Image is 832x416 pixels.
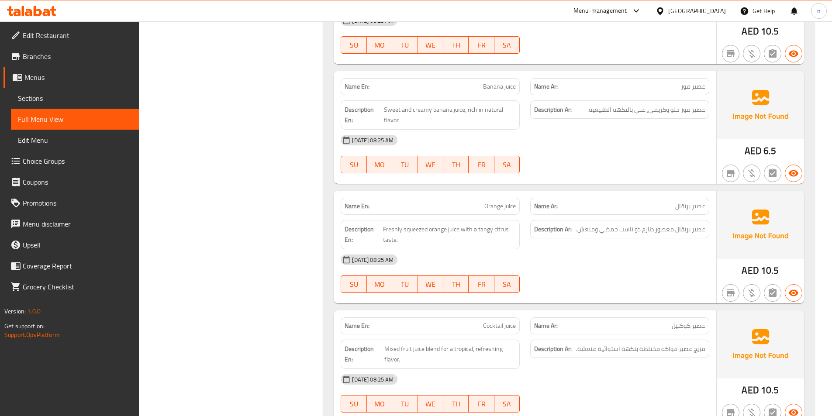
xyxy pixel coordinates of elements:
button: TU [392,395,418,413]
a: Branches [3,46,139,67]
a: Coupons [3,172,139,193]
span: SA [498,398,516,410]
span: SU [345,278,363,291]
span: 10.5 [761,23,779,40]
span: مزيج عصير فواكه مختلطة بنكهة استوائية منعشة. [576,344,705,354]
a: Coverage Report [3,255,139,276]
span: TU [396,398,414,410]
div: [GEOGRAPHIC_DATA] [668,6,726,16]
button: FR [469,275,494,293]
button: Not branch specific item [722,45,739,62]
span: WE [421,158,440,171]
a: Promotions [3,193,139,213]
span: SU [345,158,363,171]
span: [DATE] 08:25 AM [349,256,397,264]
strong: Description En: [345,344,383,365]
span: Branches [23,51,132,62]
strong: Description En: [345,104,382,126]
span: Get support on: [4,320,45,332]
span: SA [498,39,516,52]
span: عصير موز حلو وكريمي، غني بالنكهة الطبيعية. [587,104,705,115]
span: TH [447,398,465,410]
button: Not has choices [764,45,781,62]
span: Upsell [23,240,132,250]
span: Cocktail juice [483,321,516,330]
span: Choice Groups [23,156,132,166]
strong: Description Ar: [534,344,572,354]
button: SU [341,395,366,413]
button: Available [785,284,802,302]
strong: Name En: [345,202,369,211]
button: Available [785,45,802,62]
span: Menu disclaimer [23,219,132,229]
button: TU [392,36,418,54]
span: Orange juice [484,202,516,211]
button: TU [392,275,418,293]
span: MO [370,39,389,52]
button: WE [418,275,443,293]
span: عصير كوكتيل [672,321,705,330]
span: AED [742,262,759,279]
a: Edit Restaurant [3,25,139,46]
span: TH [447,158,465,171]
strong: Description Ar: [534,224,572,235]
img: Ae5nvW7+0k+MAAAAAElFTkSuQmCC [717,71,804,139]
span: 1.0.0 [27,306,41,317]
strong: Description En: [345,224,381,245]
a: Grocery Checklist [3,276,139,297]
span: WE [421,398,440,410]
div: Menu-management [573,6,627,16]
span: [DATE] 08:25 AM [349,375,397,384]
button: Not branch specific item [722,165,739,182]
button: MO [367,275,392,293]
button: SA [494,275,520,293]
a: Edit Menu [11,130,139,151]
span: TU [396,278,414,291]
span: SU [345,398,363,410]
span: n [817,6,821,16]
span: FR [472,398,490,410]
button: FR [469,156,494,173]
button: Purchased item [743,45,760,62]
span: TU [396,158,414,171]
span: SA [498,158,516,171]
span: TH [447,278,465,291]
span: AED [742,23,759,40]
span: Full Menu View [18,114,132,124]
button: MO [367,156,392,173]
strong: Name Ar: [534,82,558,91]
button: Not branch specific item [722,284,739,302]
span: 10.5 [761,382,779,399]
span: [DATE] 08:25 AM [349,136,397,144]
span: Mixed fruit juice blend for a tropical, refreshing flavor. [384,344,516,365]
span: عصير موز [681,82,705,91]
a: Upsell [3,234,139,255]
button: Available [785,165,802,182]
button: TH [443,156,469,173]
button: TH [443,395,469,413]
button: TH [443,36,469,54]
span: SU [345,39,363,52]
span: WE [421,39,440,52]
span: Sweet and creamy banana juice, rich in natural flavor. [384,104,516,126]
button: FR [469,36,494,54]
button: FR [469,395,494,413]
button: SU [341,156,366,173]
span: FR [472,278,490,291]
img: Ae5nvW7+0k+MAAAAAElFTkSuQmCC [717,310,804,378]
span: FR [472,39,490,52]
button: WE [418,395,443,413]
span: Edit Restaurant [23,30,132,41]
span: SA [498,278,516,291]
span: Sections [18,93,132,103]
button: SU [341,275,366,293]
button: SA [494,36,520,54]
strong: Name Ar: [534,202,558,211]
button: TH [443,275,469,293]
span: Grocery Checklist [23,282,132,292]
a: Support.OpsPlatform [4,329,60,340]
span: Version: [4,306,26,317]
button: Purchased item [743,284,760,302]
a: Menu disclaimer [3,213,139,234]
button: MO [367,36,392,54]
